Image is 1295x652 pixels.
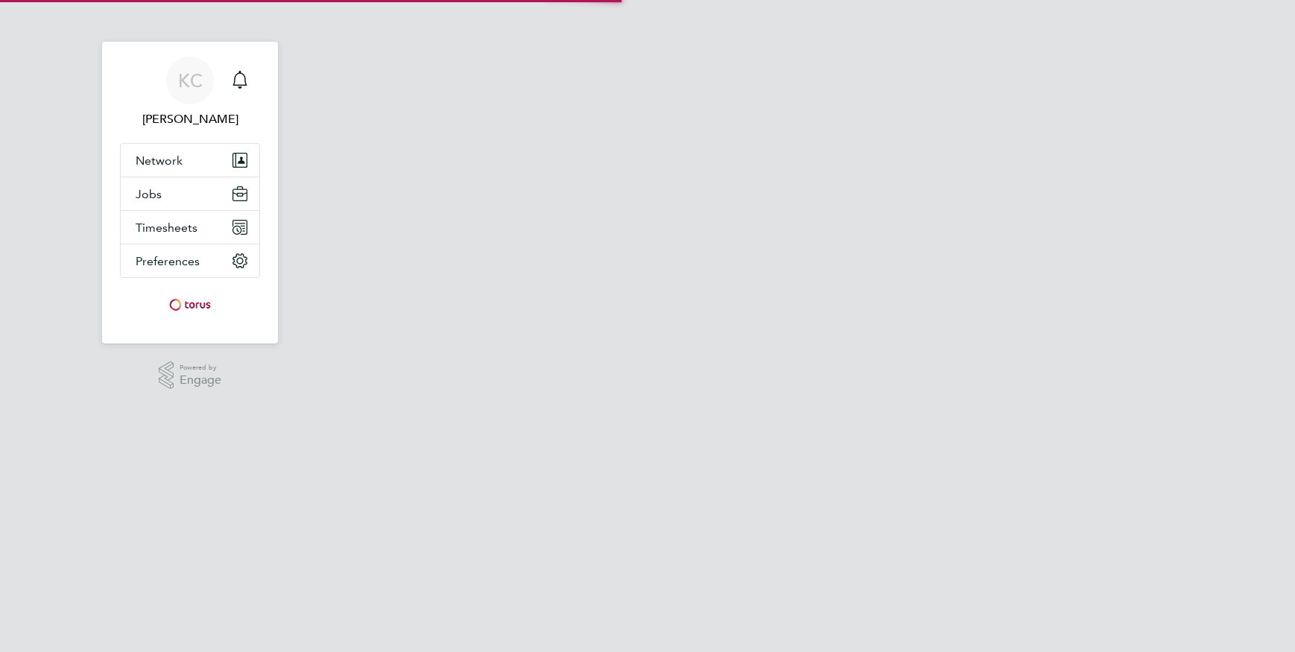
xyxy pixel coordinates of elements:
[136,221,197,235] span: Timesheets
[120,57,260,128] a: KC[PERSON_NAME]
[120,293,260,317] a: Go to home page
[180,374,221,387] span: Engage
[164,293,216,317] img: torus-logo-retina.png
[159,361,222,390] a: Powered byEngage
[180,361,221,374] span: Powered by
[121,177,259,210] button: Jobs
[136,153,183,168] span: Network
[121,144,259,177] button: Network
[178,71,203,90] span: KC
[120,110,260,128] span: Karl Coleman
[102,42,278,344] nav: Main navigation
[121,244,259,277] button: Preferences
[121,211,259,244] button: Timesheets
[136,187,162,201] span: Jobs
[136,254,200,268] span: Preferences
